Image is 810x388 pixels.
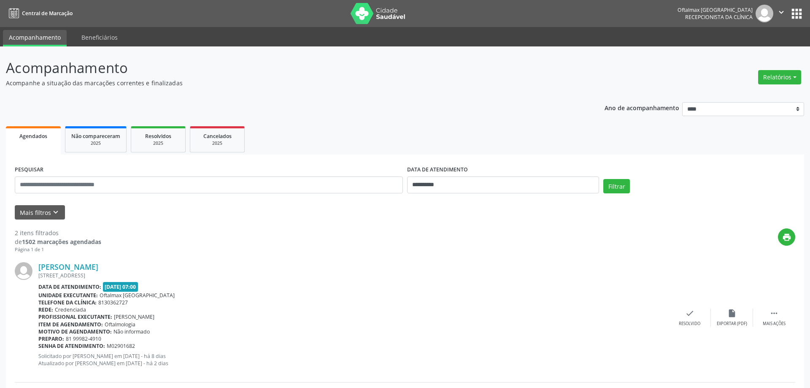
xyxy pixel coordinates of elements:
span: 8130362727 [98,299,128,306]
span: Oftalmologia [105,321,135,328]
p: Acompanhe a situação das marcações correntes e finalizadas [6,79,564,87]
img: img [756,5,773,22]
div: de [15,237,101,246]
div: 2025 [71,140,120,147]
div: Mais ações [763,321,786,327]
b: Telefone da clínica: [38,299,97,306]
span: Recepcionista da clínica [685,14,753,21]
button: apps [789,6,804,21]
img: img [15,262,32,280]
a: Beneficiários [76,30,124,45]
b: Preparo: [38,335,64,342]
span: Não compareceram [71,133,120,140]
span: Oftalmax [GEOGRAPHIC_DATA] [100,292,175,299]
div: Oftalmax [GEOGRAPHIC_DATA] [678,6,753,14]
b: Rede: [38,306,53,313]
b: Data de atendimento: [38,283,101,290]
b: Profissional executante: [38,313,112,320]
span: Credenciada [55,306,86,313]
button: Filtrar [603,179,630,193]
a: [PERSON_NAME] [38,262,98,271]
b: Item de agendamento: [38,321,103,328]
div: Resolvido [679,321,700,327]
div: Página 1 de 1 [15,246,101,253]
i:  [769,309,779,318]
p: Acompanhamento [6,57,564,79]
button: Mais filtroskeyboard_arrow_down [15,205,65,220]
b: Unidade executante: [38,292,98,299]
a: Central de Marcação [6,6,73,20]
button: Relatórios [758,70,801,84]
div: [STREET_ADDRESS] [38,272,669,279]
button:  [773,5,789,22]
div: Exportar (PDF) [717,321,747,327]
span: Agendados [19,133,47,140]
button: print [778,228,795,246]
i:  [777,8,786,17]
b: Senha de atendimento: [38,342,105,350]
span: Resolvidos [145,133,171,140]
i: print [782,233,791,242]
a: Acompanhamento [3,30,67,46]
i: keyboard_arrow_down [51,208,60,217]
strong: 1502 marcações agendadas [22,238,101,246]
span: Não informado [113,328,150,335]
span: [PERSON_NAME] [114,313,154,320]
label: DATA DE ATENDIMENTO [407,163,468,176]
span: M02901682 [107,342,135,350]
i: insert_drive_file [727,309,737,318]
b: Motivo de agendamento: [38,328,112,335]
span: Cancelados [203,133,232,140]
span: Central de Marcação [22,10,73,17]
p: Ano de acompanhamento [605,102,679,113]
div: 2025 [137,140,179,147]
span: 81 99982-4910 [66,335,101,342]
label: PESQUISAR [15,163,43,176]
div: 2025 [196,140,238,147]
div: 2 itens filtrados [15,228,101,237]
p: Solicitado por [PERSON_NAME] em [DATE] - há 8 dias Atualizado por [PERSON_NAME] em [DATE] - há 2 ... [38,353,669,367]
i: check [685,309,694,318]
span: [DATE] 07:00 [103,282,138,292]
